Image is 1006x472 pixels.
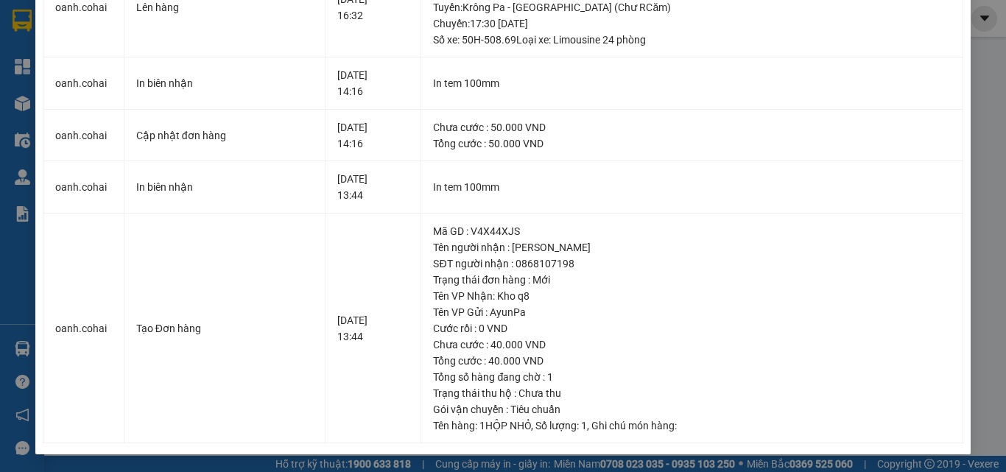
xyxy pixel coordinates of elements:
[337,171,409,203] div: [DATE] 13:44
[433,401,951,418] div: Gói vận chuyển : Tiêu chuẩn
[136,127,313,144] div: Cập nhật đơn hàng
[337,119,409,152] div: [DATE] 14:16
[433,135,951,152] div: Tổng cước : 50.000 VND
[433,179,951,195] div: In tem 100mm
[479,420,531,432] span: 1HỘP NHỎ
[337,312,409,345] div: [DATE] 13:44
[433,320,951,337] div: Cước rồi : 0 VND
[433,337,951,353] div: Chưa cước : 40.000 VND
[433,304,951,320] div: Tên VP Gửi : AyunPa
[433,353,951,369] div: Tổng cước : 40.000 VND
[433,369,951,385] div: Tổng số hàng đang chờ : 1
[136,179,313,195] div: In biên nhận
[433,418,951,434] div: Tên hàng: , Số lượng: , Ghi chú món hàng:
[136,75,313,91] div: In biên nhận
[43,110,124,162] td: oanh.cohai
[433,75,951,91] div: In tem 100mm
[581,420,587,432] span: 1
[433,272,951,288] div: Trạng thái đơn hàng : Mới
[43,57,124,110] td: oanh.cohai
[337,67,409,99] div: [DATE] 14:16
[43,161,124,214] td: oanh.cohai
[136,320,313,337] div: Tạo Đơn hàng
[433,256,951,272] div: SĐT người nhận : 0868107198
[433,385,951,401] div: Trạng thái thu hộ : Chưa thu
[433,239,951,256] div: Tên người nhận : [PERSON_NAME]
[433,223,951,239] div: Mã GD : V4X44XJS
[433,119,951,135] div: Chưa cước : 50.000 VND
[43,214,124,444] td: oanh.cohai
[433,288,951,304] div: Tên VP Nhận: Kho q8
